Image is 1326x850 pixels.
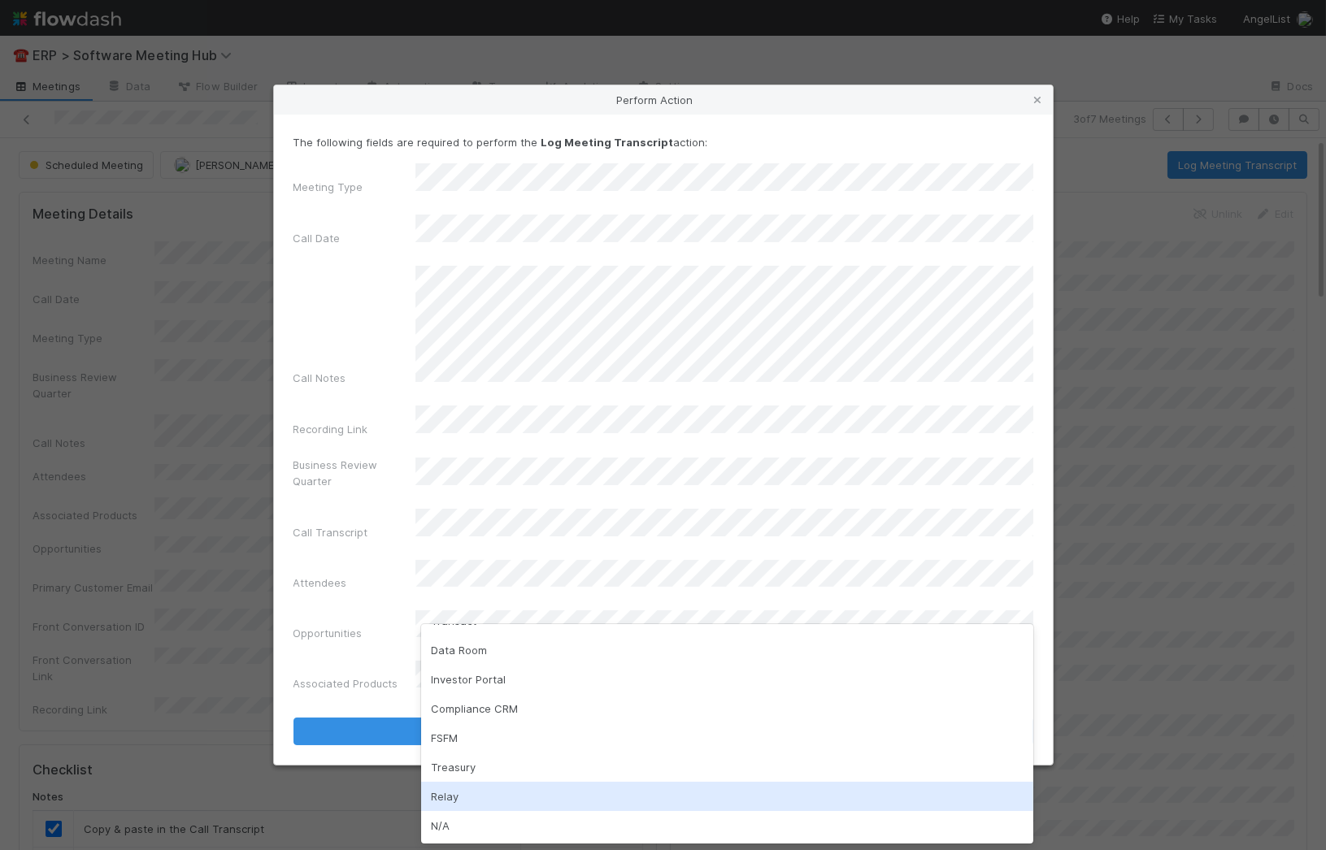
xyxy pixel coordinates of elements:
label: Recording Link [293,421,368,437]
div: Perform Action [274,85,1053,115]
label: Attendees [293,575,347,591]
label: Call Date [293,230,341,246]
label: Call Notes [293,370,346,386]
label: Opportunities [293,625,363,641]
label: Meeting Type [293,179,363,195]
div: Data Room [421,635,1033,665]
div: Compliance CRM [421,694,1033,723]
div: N/A [421,811,1033,840]
label: Associated Products [293,675,398,692]
div: Relay [421,782,1033,811]
div: Investor Portal [421,665,1033,694]
label: Business Review Quarter [293,457,415,489]
strong: Log Meeting Transcript [541,136,674,149]
label: Call Transcript [293,524,368,540]
div: Treasury [421,752,1033,782]
button: Log Meeting Transcript [293,718,1033,745]
div: FSFM [421,723,1033,752]
p: The following fields are required to perform the action: [293,134,1033,150]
